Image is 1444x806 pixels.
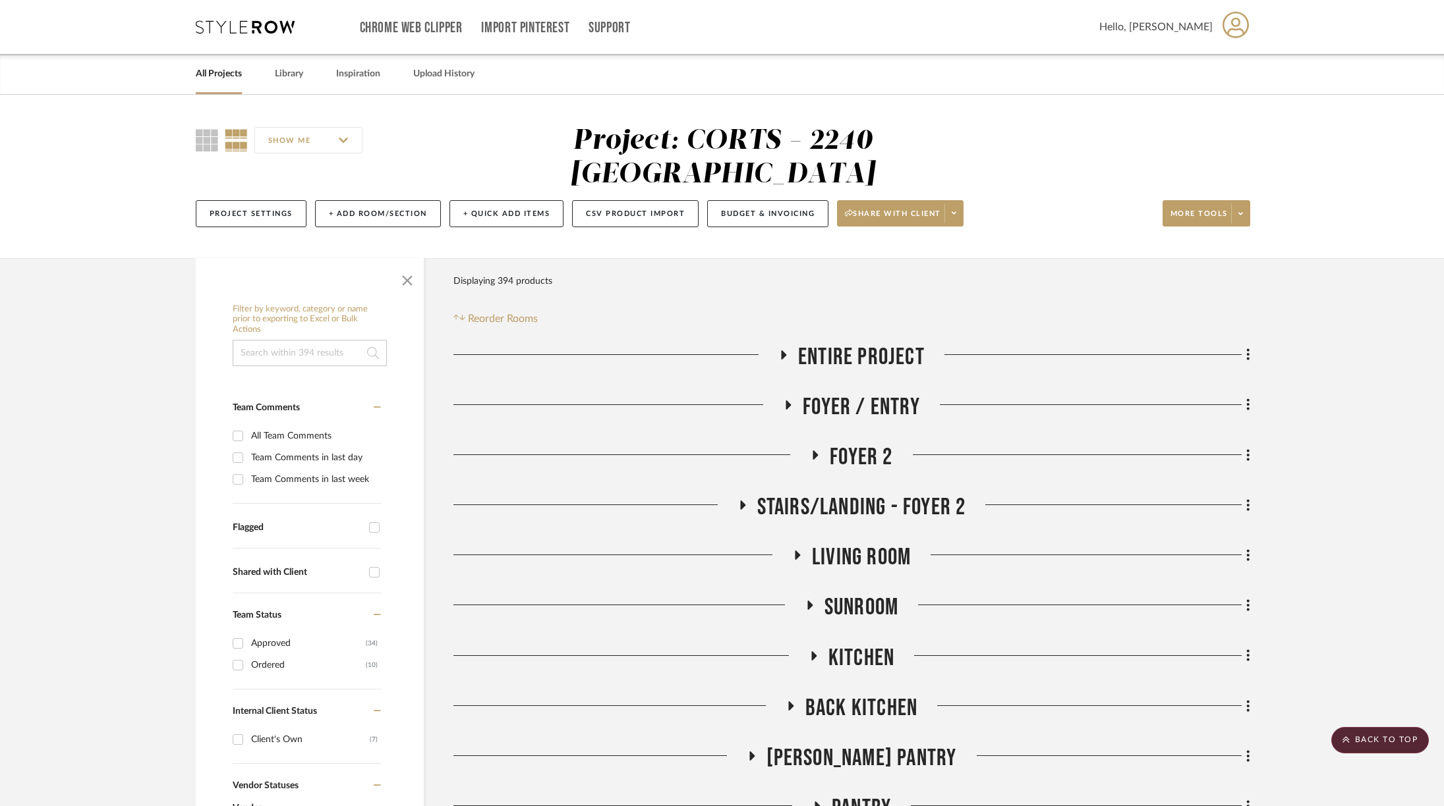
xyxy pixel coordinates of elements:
[481,22,569,34] a: Import Pinterest
[233,340,387,366] input: Search within 394 results
[233,610,281,620] span: Team Status
[275,65,303,83] a: Library
[233,707,317,716] span: Internal Client Status
[824,593,898,622] span: Sunroom
[233,304,387,335] h6: Filter by keyword, category or name prior to exporting to Excel or Bulk Actions
[413,65,475,83] a: Upload History
[837,200,964,227] button: Share with client
[251,633,366,654] div: Approved
[394,265,420,291] button: Close
[766,744,957,772] span: [PERSON_NAME] Pantry
[251,447,378,468] div: Team Comments in last day
[845,209,941,228] span: Share with client
[360,22,463,34] a: Chrome Web Clipper
[196,200,306,227] button: Project Settings
[370,729,378,750] div: (7)
[757,493,966,522] span: Stairs/Landing - Foyer 2
[1331,727,1429,753] scroll-to-top-button: BACK TO TOP
[336,65,380,83] a: Inspiration
[453,311,538,327] button: Reorder Rooms
[1163,200,1250,227] button: More tools
[1099,19,1213,35] span: Hello, [PERSON_NAME]
[803,393,920,421] span: Foyer / Entry
[315,200,441,227] button: + Add Room/Section
[233,522,362,533] div: Flagged
[251,655,366,676] div: Ordered
[251,469,378,490] div: Team Comments in last week
[798,343,925,371] span: Entire Project
[366,633,378,654] div: (34)
[233,403,300,412] span: Team Comments
[707,200,828,227] button: Budget & Invoicing
[828,644,894,672] span: Kitchen
[233,567,362,578] div: Shared with Client
[251,729,370,750] div: Client's Own
[570,127,875,188] div: Project: CORTS - 2240 [GEOGRAPHIC_DATA]
[251,425,378,446] div: All Team Comments
[233,781,299,790] span: Vendor Statuses
[830,443,892,471] span: Foyer 2
[812,543,911,572] span: Living Room
[468,311,538,327] span: Reorder Rooms
[453,268,552,294] div: Displaying 394 products
[589,22,630,34] a: Support
[572,200,699,227] button: CSV Product Import
[366,655,378,676] div: (10)
[805,694,917,722] span: Back Kitchen
[1170,209,1228,228] span: More tools
[196,65,242,83] a: All Projects
[449,200,564,227] button: + Quick Add Items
